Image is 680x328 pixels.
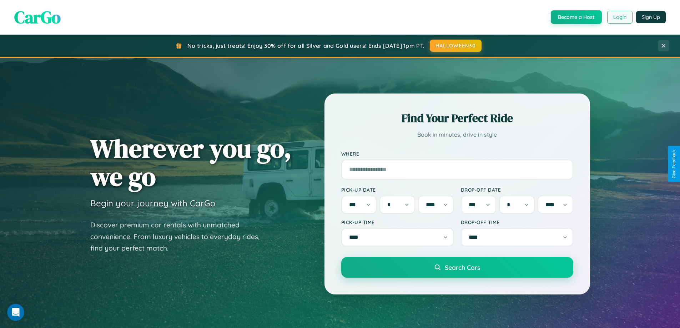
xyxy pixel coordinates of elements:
[341,130,573,140] p: Book in minutes, drive in style
[671,150,676,178] div: Give Feedback
[90,219,269,254] p: Discover premium car rentals with unmatched convenience. From luxury vehicles to everyday rides, ...
[14,5,61,29] span: CarGo
[461,219,573,225] label: Drop-off Time
[445,263,480,271] span: Search Cars
[551,10,602,24] button: Become a Host
[90,198,216,208] h3: Begin your journey with CarGo
[430,40,482,52] button: HALLOWEEN30
[636,11,666,23] button: Sign Up
[341,257,573,278] button: Search Cars
[7,304,24,321] iframe: Intercom live chat
[461,187,573,193] label: Drop-off Date
[341,151,573,157] label: Where
[341,110,573,126] h2: Find Your Perfect Ride
[187,42,424,49] span: No tricks, just treats! Enjoy 30% off for all Silver and Gold users! Ends [DATE] 1pm PT.
[341,219,454,225] label: Pick-up Time
[607,11,633,24] button: Login
[341,187,454,193] label: Pick-up Date
[90,134,292,191] h1: Wherever you go, we go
